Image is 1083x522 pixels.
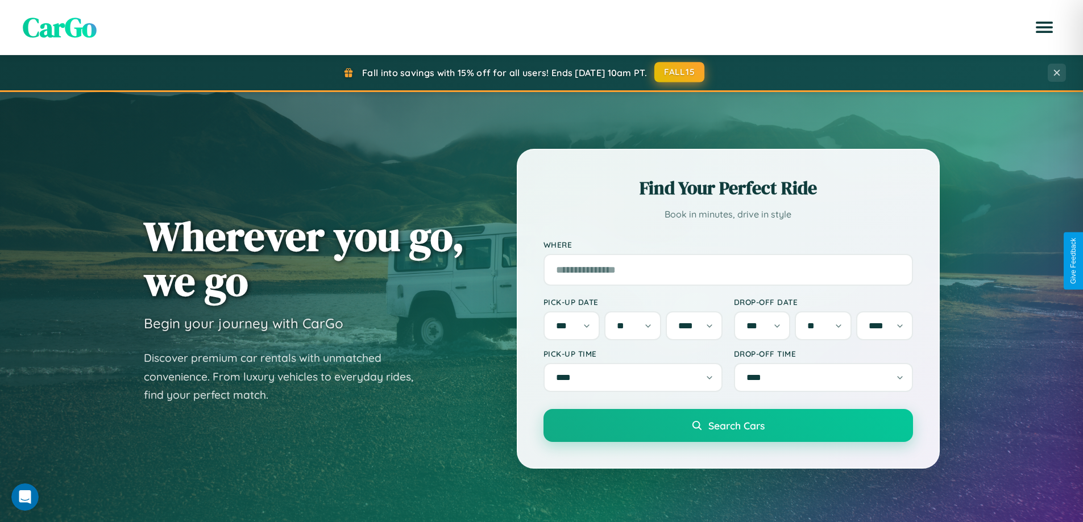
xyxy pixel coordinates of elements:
[543,240,913,249] label: Where
[144,315,343,332] h3: Begin your journey with CarGo
[543,349,723,358] label: Pick-up Time
[1028,11,1060,43] button: Open menu
[734,349,913,358] label: Drop-off Time
[144,349,428,404] p: Discover premium car rentals with unmatched convenience. From luxury vehicles to everyday rides, ...
[734,297,913,307] label: Drop-off Date
[11,483,39,511] iframe: Intercom live chat
[1069,238,1077,284] div: Give Feedback
[362,67,647,78] span: Fall into savings with 15% off for all users! Ends [DATE] 10am PT.
[23,9,97,46] span: CarGo
[543,297,723,307] label: Pick-up Date
[543,206,913,223] p: Book in minutes, drive in style
[708,419,765,432] span: Search Cars
[543,409,913,442] button: Search Cars
[543,176,913,201] h2: Find Your Perfect Ride
[144,214,464,303] h1: Wherever you go, we go
[654,62,704,82] button: FALL15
